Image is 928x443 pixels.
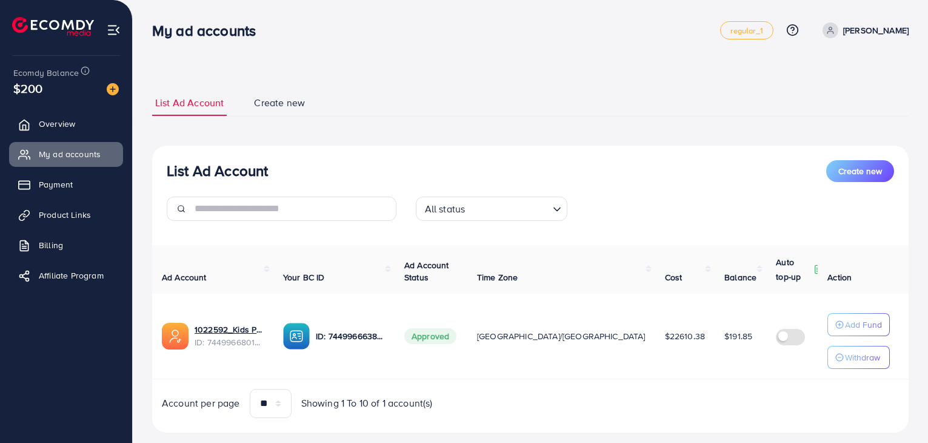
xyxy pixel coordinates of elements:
a: 1022592_Kids Plaza_1734580571647 [195,323,264,336]
img: image [107,83,119,95]
span: $191.85 [724,330,752,342]
span: Action [827,271,852,283]
span: Create new [838,165,882,177]
span: Product Links [39,209,91,221]
span: Overview [39,118,75,130]
span: Create new [254,96,305,110]
a: Billing [9,233,123,257]
span: All status [422,200,468,218]
img: ic-ba-acc.ded83a64.svg [283,323,310,350]
p: Auto top-up [776,255,811,284]
span: Payment [39,178,73,191]
span: Time Zone [477,271,518,283]
a: Affiliate Program [9,263,123,288]
span: Account per page [162,396,240,410]
div: <span class='underline'>1022592_Kids Plaza_1734580571647</span></br>7449966801595088913 [195,323,264,348]
button: Create new [826,160,894,182]
span: [GEOGRAPHIC_DATA]/[GEOGRAPHIC_DATA] [477,330,646,342]
a: Overview [9,112,123,136]
img: logo [12,17,94,36]
span: My ad accounts [39,148,101,160]
span: Ecomdy Balance [13,67,79,79]
input: Search for option [469,198,547,218]
a: My ad accounts [9,142,123,166]
div: Search for option [416,197,567,221]
button: Withdraw [827,346,890,369]
span: Cost [665,271,683,283]
span: Billing [39,239,63,251]
span: Showing 1 To 10 of 1 account(s) [301,396,433,410]
a: Payment [9,172,123,197]
span: $22610.38 [665,330,705,342]
img: ic-ads-acc.e4c84228.svg [162,323,189,350]
p: Add Fund [845,317,882,332]
span: Affiliate Program [39,269,104,282]
span: $200 [13,79,43,97]
iframe: Chat [876,388,919,434]
a: Product Links [9,203,123,227]
p: Withdraw [845,350,880,365]
span: Balance [724,271,756,283]
p: ID: 7449966638168178689 [316,329,385,343]
span: Ad Account Status [404,259,449,283]
h3: My ad accounts [152,22,265,39]
span: List Ad Account [155,96,224,110]
span: Ad Account [162,271,207,283]
a: regular_1 [720,21,773,39]
span: regular_1 [730,27,763,35]
img: menu [107,23,121,37]
button: Add Fund [827,313,890,336]
span: Your BC ID [283,271,325,283]
span: ID: 7449966801595088913 [195,336,264,348]
span: Approved [404,328,456,344]
h3: List Ad Account [167,162,268,180]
